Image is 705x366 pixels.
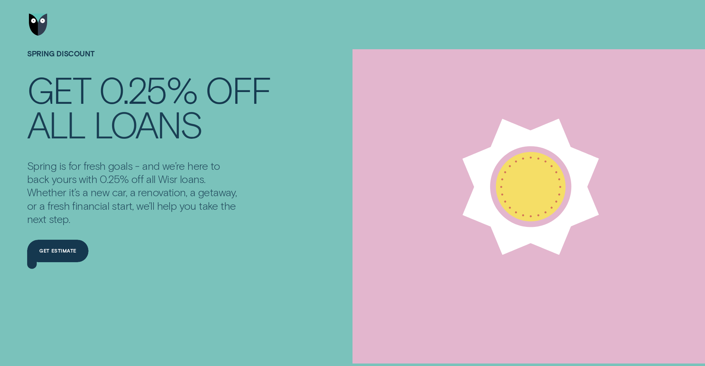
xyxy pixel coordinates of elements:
a: Get estimate [27,240,89,262]
div: all [27,107,85,141]
h1: SPRING DISCOUNT [27,49,271,72]
div: Get [27,72,90,106]
div: loans [94,107,202,141]
h4: Get 0.25% off all loans [27,72,271,141]
div: 0.25% [99,72,197,106]
div: off [205,72,271,106]
p: Spring is for fresh goals - and we’re here to back yours with 0.25% off all Wisr loans. Whether i... [27,159,241,226]
img: Wisr [29,14,47,36]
